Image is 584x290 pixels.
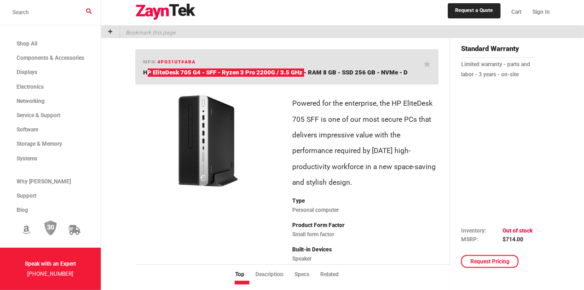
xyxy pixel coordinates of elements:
[17,141,62,147] span: Storage & Memory
[120,26,175,38] p: Bookmark this page
[17,126,38,133] span: Software
[17,40,37,47] span: Shop All
[292,254,439,264] p: Speaker
[17,69,37,75] span: Displays
[503,227,533,234] span: Out of stock
[461,235,503,244] td: MSRP
[141,90,276,192] img: 4PG31UT#ABA -- HP EliteDesk 705 G4 - SFF - Ryzen 3 Pro 2200G / 3.5 GHz - RAM 8 GB - SSD 256 GB - ...
[17,155,37,162] span: Systems
[144,69,408,76] span: HP EliteDesk 705 G4 - SFF - Ryzen 3 Pro 2200G / 3.5 GHz - RAM 8 GB - SSD 256 GB - NVMe - D
[461,255,519,268] a: Request Pricing
[292,96,439,190] p: Powered for the enterprise, the HP EliteDesk 705 SFF is one of our most secure PCs that delivers ...
[506,2,527,22] a: Cart
[44,221,57,236] img: 30 Day Return Policy
[292,229,439,239] p: Small form factor
[512,9,522,15] span: Cart
[17,55,84,61] span: Components & Accessories
[17,207,28,213] span: Blog
[25,261,76,267] strong: Speak with an Expert
[461,227,503,235] td: Inventory
[292,245,439,255] p: Built-in Devices
[295,270,320,279] li: Specs
[461,44,533,58] h4: Standard Warranty
[448,3,500,18] a: Request a Quote
[28,271,74,277] a: [PHONE_NUMBER]
[17,112,60,119] span: Service & Support
[292,196,439,206] p: Type
[503,235,533,244] td: $714.00
[320,270,350,279] li: Related
[255,270,295,279] li: Description
[144,58,196,66] h6: mpn:
[17,193,36,199] span: Support
[235,270,255,279] li: Top
[461,59,533,80] p: Limited warranty - parts and labor - 3 years - on-site
[17,84,44,90] span: Electronics
[17,178,71,185] span: Why [PERSON_NAME]
[17,98,45,104] span: Networking
[157,59,196,64] span: 4PG31UT#ABA
[292,205,439,215] p: Personal computer
[292,220,439,230] p: Product Form Factor
[527,2,550,22] a: Sign In
[135,4,196,20] img: logo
